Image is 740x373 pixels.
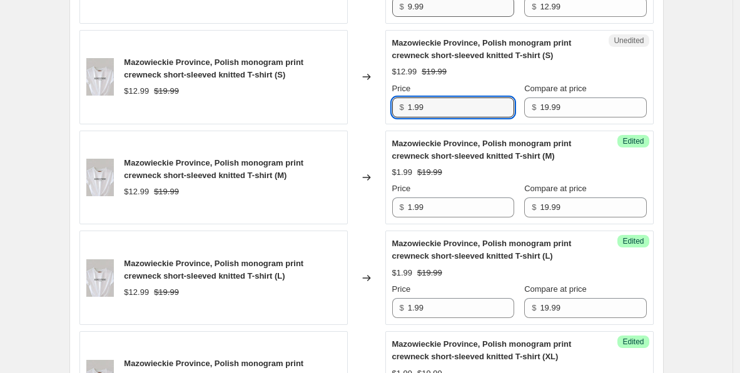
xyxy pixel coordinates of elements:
[154,186,179,198] strike: $19.99
[622,236,644,246] span: Edited
[614,36,644,46] span: Unedited
[124,57,303,79] span: Mazowieckie Province, Polish monogram print crewneck short-sleeved knitted T-shirt (S)
[622,136,644,146] span: Edited
[532,102,536,112] span: $
[86,58,114,96] img: imgi_9_e52d5d752afa45a38a8c0e86c15ce6c5-goods_80x.jpg
[392,184,411,193] span: Price
[154,286,179,299] strike: $19.99
[400,303,404,312] span: $
[524,84,587,93] span: Compare at price
[532,303,536,312] span: $
[154,85,179,97] strike: $19.99
[392,139,572,161] span: Mazowieckie Province, Polish monogram print crewneck short-sleeved knitted T-shirt (M)
[86,159,114,196] img: imgi_9_e52d5d752afa45a38a8c0e86c15ce6c5-goods_80x.jpg
[400,102,404,112] span: $
[392,267,413,279] div: $1.99
[392,166,413,179] div: $1.99
[124,85,149,97] div: $12.99
[532,2,536,11] span: $
[392,339,572,361] span: Mazowieckie Province, Polish monogram print crewneck short-sleeved knitted T-shirt (XL)
[124,186,149,198] div: $12.99
[400,202,404,212] span: $
[124,158,303,180] span: Mazowieckie Province, Polish monogram print crewneck short-sleeved knitted T-shirt (M)
[86,259,114,297] img: imgi_9_e52d5d752afa45a38a8c0e86c15ce6c5-goods_80x.jpg
[124,286,149,299] div: $12.99
[524,184,587,193] span: Compare at price
[532,202,536,212] span: $
[124,259,303,281] span: Mazowieckie Province, Polish monogram print crewneck short-sleeved knitted T-shirt (L)
[392,284,411,294] span: Price
[417,267,442,279] strike: $19.99
[392,38,572,60] span: Mazowieckie Province, Polish monogram print crewneck short-sleeved knitted T-shirt (S)
[392,84,411,93] span: Price
[417,166,442,179] strike: $19.99
[524,284,587,294] span: Compare at price
[392,239,572,261] span: Mazowieckie Province, Polish monogram print crewneck short-sleeved knitted T-shirt (L)
[400,2,404,11] span: $
[422,66,447,78] strike: $19.99
[392,66,417,78] div: $12.99
[622,337,644,347] span: Edited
